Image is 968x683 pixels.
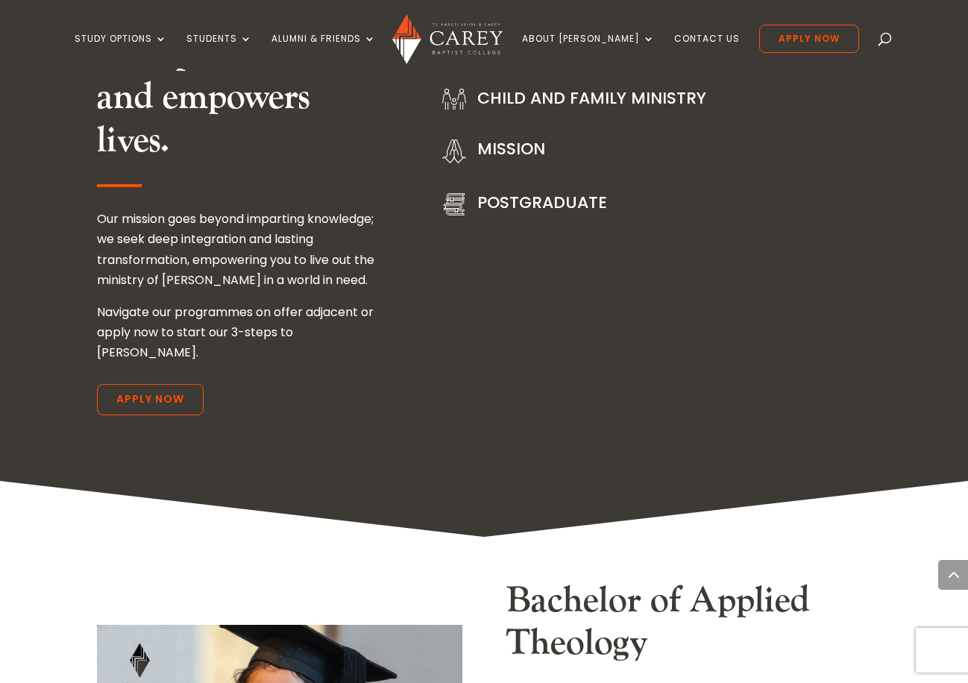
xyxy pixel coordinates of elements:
a: Apply Now [759,25,859,53]
a: Mission [477,137,545,160]
a: PostGraduate [477,191,607,214]
img: Stack of books [442,193,466,215]
a: Alumni & Friends [271,34,376,69]
div: Our mission goes beyond imparting knowledge; we seek deep integration and lasting transformation,... [97,209,381,362]
p: Navigate our programmes on offer adjacent or apply now to start our 3-steps to [PERSON_NAME]. [97,302,381,363]
h2: Bachelor of Applied Theology [506,579,872,673]
a: Apply Now [97,384,204,415]
a: Contact Us [674,34,740,69]
img: Family [442,89,466,110]
a: Students [186,34,252,69]
img: Carey Baptist College [392,14,502,64]
img: Hands in prayer position [442,139,466,163]
a: Child and Family Ministry [477,86,706,110]
a: Study Options [75,34,167,69]
a: About [PERSON_NAME] [522,34,655,69]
